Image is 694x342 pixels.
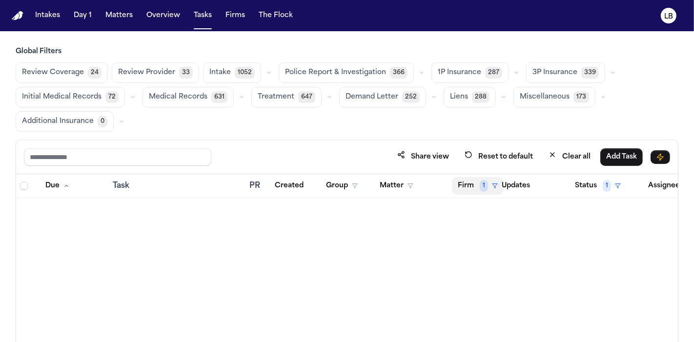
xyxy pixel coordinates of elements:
button: Additional Insurance0 [16,111,114,132]
span: 0 [98,116,107,127]
span: 1052 [235,67,255,79]
span: Select all [20,182,28,190]
button: Updates [496,177,536,195]
div: Task [113,180,242,192]
span: 252 [402,91,420,103]
button: The Flock [255,7,297,24]
span: 366 [390,67,408,79]
span: Miscellaneous [520,92,570,102]
span: Review Coverage [22,68,84,78]
button: Review Provider33 [112,62,199,83]
button: 3P Insurance339 [526,62,605,83]
span: 631 [211,91,227,103]
span: Review Provider [118,68,175,78]
button: Day 1 [70,7,96,24]
a: Home [12,11,23,20]
span: 647 [298,91,315,103]
button: Matter [374,177,419,195]
h3: Global Filters [16,47,678,57]
span: Initial Medical Records [22,92,102,102]
button: Share view [391,148,455,166]
span: 24 [88,67,102,79]
span: 33 [179,67,193,79]
button: Intake1052 [203,62,261,83]
button: Treatment647 [251,87,322,107]
button: Due [40,177,75,195]
span: 287 [485,67,502,79]
button: Add Task [600,148,643,166]
span: Demand Letter [346,92,398,102]
span: Treatment [258,92,294,102]
span: 1P Insurance [438,68,481,78]
span: 288 [472,91,490,103]
button: Status1 [569,177,627,195]
span: Additional Insurance [22,117,94,126]
button: Miscellaneous173 [513,87,595,107]
span: Liens [450,92,468,102]
span: 173 [573,91,589,103]
button: Demand Letter252 [339,87,426,107]
button: Tasks [190,7,216,24]
span: 3P Insurance [532,68,577,78]
button: Review Coverage24 [16,62,108,83]
button: Liens288 [444,87,496,107]
span: Medical Records [149,92,207,102]
button: Initial Medical Records72 [16,87,125,107]
button: Group [320,177,364,195]
button: Overview [143,7,184,24]
button: Intakes [31,7,64,24]
button: Immediate Task [651,150,670,164]
button: Matters [102,7,137,24]
span: Police Report & Investigation [285,68,386,78]
button: Created [269,177,309,195]
span: 72 [105,91,119,103]
button: 1P Insurance287 [431,62,509,83]
button: Medical Records631 [143,87,234,107]
button: Firms [222,7,249,24]
button: Police Report & Investigation366 [279,62,414,83]
img: Finch Logo [12,11,23,20]
button: Reset to default [459,148,539,166]
span: Intake [209,68,231,78]
button: Firm1 [452,177,504,195]
button: Clear all [543,148,596,166]
div: PR [249,180,261,192]
span: 339 [581,67,599,79]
